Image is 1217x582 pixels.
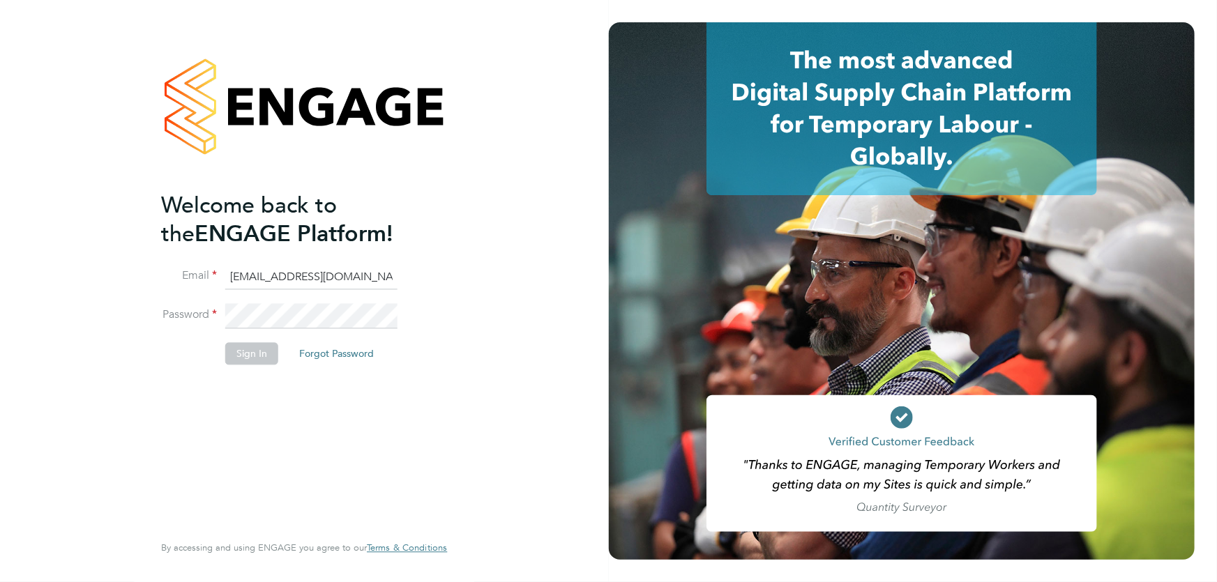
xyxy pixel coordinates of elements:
[225,265,398,290] input: Enter your work email...
[367,542,447,554] span: Terms & Conditions
[161,542,447,554] span: By accessing and using ENGAGE you agree to our
[161,308,217,323] label: Password
[161,269,217,284] label: Email
[225,342,278,365] button: Sign In
[161,192,337,247] span: Welcome back to the
[367,543,447,554] a: Terms & Conditions
[288,342,385,365] button: Forgot Password
[161,191,433,248] h2: ENGAGE Platform!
